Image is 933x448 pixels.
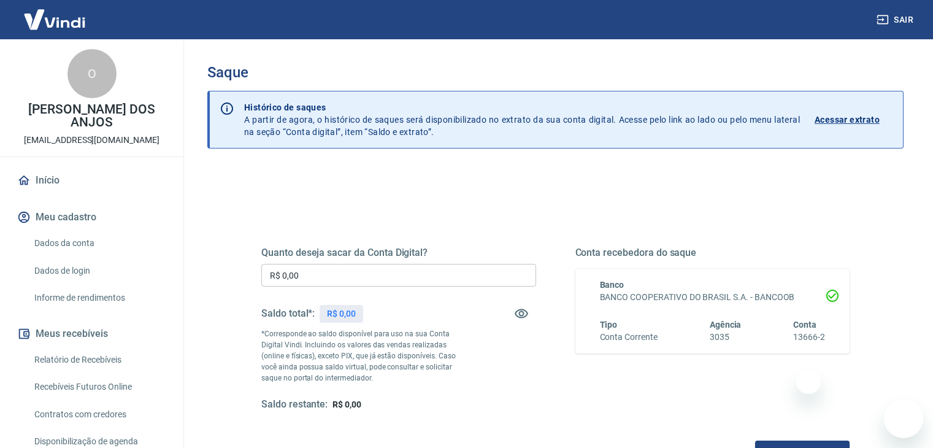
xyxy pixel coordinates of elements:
button: Meu cadastro [15,204,169,231]
span: Tipo [600,320,618,330]
span: Agência [710,320,742,330]
span: Banco [600,280,624,290]
h5: Quanto deseja sacar da Conta Digital? [261,247,536,259]
h6: BANCO COOPERATIVO DO BRASIL S.A. - BANCOOB [600,291,826,304]
span: R$ 0,00 [332,400,361,409]
h5: Saldo total*: [261,307,315,320]
p: Acessar extrato [815,114,880,126]
p: [PERSON_NAME] DOS ANJOS [10,103,174,129]
div: O [67,49,117,98]
a: Dados da conta [29,231,169,256]
p: [EMAIL_ADDRESS][DOMAIN_NAME] [24,134,159,147]
a: Dados de login [29,258,169,284]
p: R$ 0,00 [327,307,356,320]
p: *Corresponde ao saldo disponível para uso na sua Conta Digital Vindi. Incluindo os valores das ve... [261,328,467,384]
h5: Saldo restante: [261,398,328,411]
span: Conta [793,320,816,330]
a: Início [15,167,169,194]
p: Histórico de saques [244,101,800,114]
h6: 13666-2 [793,331,825,344]
h6: Conta Corrente [600,331,658,344]
h3: Saque [207,64,904,81]
a: Contratos com credores [29,402,169,427]
h6: 3035 [710,331,742,344]
a: Relatório de Recebíveis [29,347,169,373]
h5: Conta recebedora do saque [575,247,850,259]
p: A partir de agora, o histórico de saques será disponibilizado no extrato da sua conta digital. Ac... [244,101,800,138]
iframe: Botão para abrir a janela de mensagens [884,399,923,438]
iframe: Fechar mensagem [796,369,821,394]
button: Meus recebíveis [15,320,169,347]
button: Sair [874,9,918,31]
img: Vindi [15,1,94,38]
a: Recebíveis Futuros Online [29,374,169,400]
a: Acessar extrato [815,101,893,138]
a: Informe de rendimentos [29,285,169,311]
